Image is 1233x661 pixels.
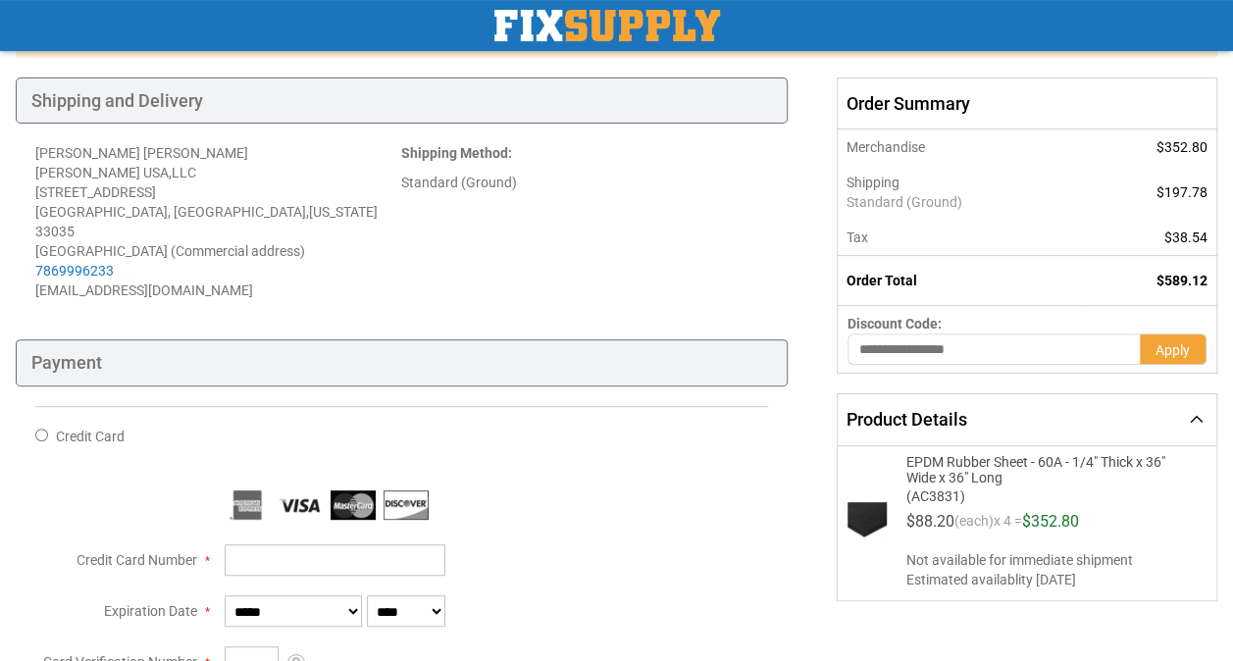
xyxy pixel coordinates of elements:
[848,316,942,331] span: Discount Code:
[906,485,1176,504] span: (AC3831)
[847,273,917,288] strong: Order Total
[56,429,125,444] span: Credit Card
[1156,342,1190,358] span: Apply
[837,129,1087,165] th: Merchandise
[35,282,253,298] span: [EMAIL_ADDRESS][DOMAIN_NAME]
[16,339,788,386] div: Payment
[401,173,767,192] div: Standard (Ground)
[331,490,376,520] img: MasterCard
[401,145,512,161] strong: :
[494,10,720,41] a: store logo
[994,514,1022,537] span: x 4 =
[1156,273,1207,288] span: $589.12
[401,145,508,161] span: Shipping Method
[837,77,1217,130] span: Order Summary
[494,10,720,41] img: Fix Industrial Supply
[1140,333,1207,365] button: Apply
[104,603,197,619] span: Expiration Date
[906,512,954,531] span: $88.20
[906,454,1176,485] span: EPDM Rubber Sheet - 60A - 1/4" Thick x 36" Wide x 36" Long
[16,77,788,125] div: Shipping and Delivery
[1022,512,1079,531] span: $352.80
[837,220,1087,256] th: Tax
[847,175,899,190] span: Shipping
[35,143,401,300] address: [PERSON_NAME] [PERSON_NAME] [PERSON_NAME] USA,LLC [STREET_ADDRESS] [GEOGRAPHIC_DATA], [GEOGRAPHIC...
[309,204,378,220] span: [US_STATE]
[954,514,994,537] span: (each)
[1156,184,1207,200] span: $197.78
[1164,229,1207,245] span: $38.54
[278,490,323,520] img: Visa
[847,192,1077,212] span: Standard (Ground)
[77,552,197,568] span: Credit Card Number
[384,490,429,520] img: Discover
[225,490,270,520] img: American Express
[35,263,114,279] a: 7869996233
[906,550,1201,570] span: Not available for immediate shipment
[1156,139,1207,155] span: $352.80
[847,409,967,430] span: Product Details
[906,570,1201,589] span: Estimated availablity [DATE]
[848,502,887,541] img: EPDM Rubber Sheet - 60A - 1/4" Thick x 36" Wide x 36" Long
